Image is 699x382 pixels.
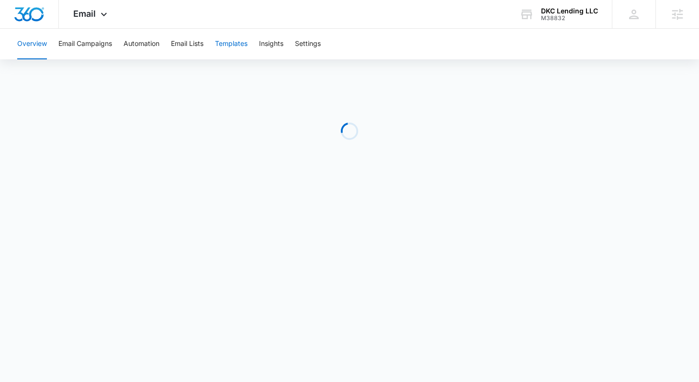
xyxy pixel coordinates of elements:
div: account id [541,15,598,22]
button: Email Lists [171,29,203,59]
div: account name [541,7,598,15]
button: Insights [259,29,283,59]
button: Settings [295,29,321,59]
button: Automation [124,29,159,59]
button: Email Campaigns [58,29,112,59]
span: Email [73,9,96,19]
button: Templates [215,29,248,59]
button: Overview [17,29,47,59]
